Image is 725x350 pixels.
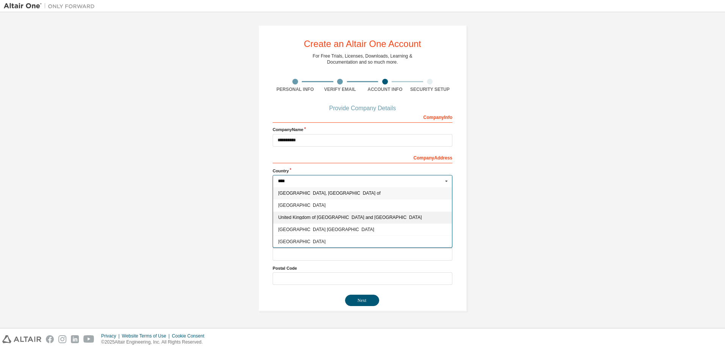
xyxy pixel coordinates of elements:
img: instagram.svg [58,335,66,343]
img: Altair One [4,2,99,10]
div: Create an Altair One Account [304,39,421,48]
div: Company Address [273,151,452,163]
span: [GEOGRAPHIC_DATA] [278,239,447,244]
span: [GEOGRAPHIC_DATA], [GEOGRAPHIC_DATA] of [278,191,447,195]
div: Account Info [362,86,408,92]
span: United Kingdom of [GEOGRAPHIC_DATA] and [GEOGRAPHIC_DATA] [278,215,447,220]
label: Company Name [273,127,452,133]
img: altair_logo.svg [2,335,41,343]
div: Security Setup [408,86,453,92]
div: For Free Trials, Licenses, Downloads, Learning & Documentation and so much more. [313,53,413,65]
div: Company Info [273,111,452,123]
div: Provide Company Details [273,106,452,111]
div: Verify Email [318,86,363,92]
label: Country [273,168,452,174]
div: Privacy [101,333,122,339]
img: youtube.svg [83,335,94,343]
span: [GEOGRAPHIC_DATA] [GEOGRAPHIC_DATA] [278,227,447,232]
p: © 2025 Altair Engineering, Inc. All Rights Reserved. [101,339,209,345]
div: Cookie Consent [172,333,209,339]
span: [GEOGRAPHIC_DATA] [278,203,447,208]
button: Next [345,295,379,306]
img: facebook.svg [46,335,54,343]
div: Personal Info [273,86,318,92]
label: Postal Code [273,265,452,271]
div: Website Terms of Use [122,333,172,339]
img: linkedin.svg [71,335,79,343]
